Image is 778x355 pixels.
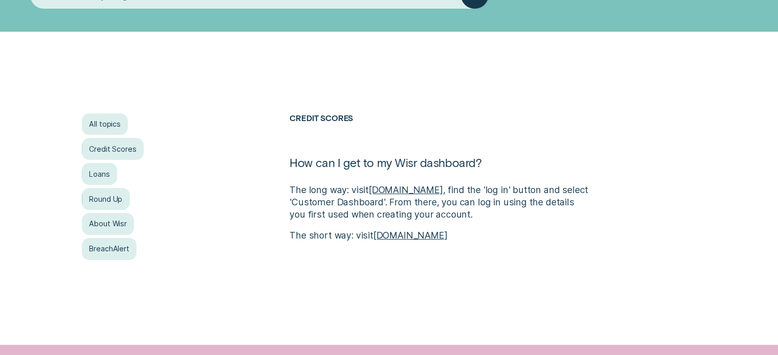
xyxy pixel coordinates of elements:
[369,184,443,195] a: [DOMAIN_NAME]
[82,213,134,235] a: About Wisr
[290,113,353,123] a: Credit Scores
[82,238,137,260] a: BreachAlert
[82,188,129,210] a: Round Up
[373,230,448,241] a: [DOMAIN_NAME]
[290,229,592,242] p: The short way: visit
[290,184,592,221] p: The long way: visit , find the 'log in' button and select 'Customer Dashboard'. From there, you c...
[82,163,117,185] a: Loans
[82,113,128,135] a: All topics
[290,113,592,156] h2: Credit Scores
[290,155,592,184] h1: How can I get to my Wisr dashboard?
[82,138,144,160] a: Credit Scores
